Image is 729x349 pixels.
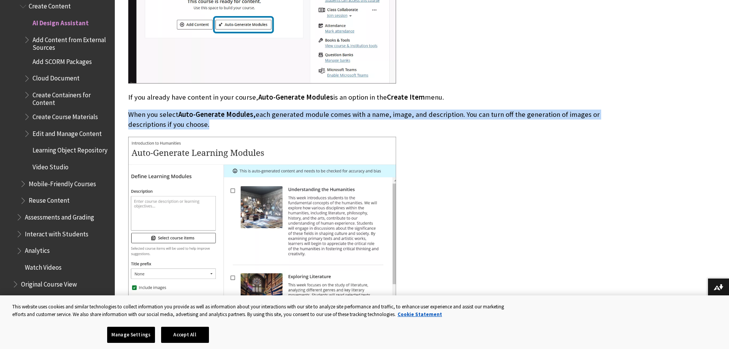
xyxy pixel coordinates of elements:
span: Administrator [17,295,55,305]
span: Create Item [387,93,425,102]
button: Accept All [161,327,209,343]
span: Mobile-Friendly Courses [29,177,96,188]
span: Add SCORM Packages [33,55,92,66]
span: Original Course View [21,278,77,288]
a: More information about your privacy, opens in a new tab [398,311,442,318]
span: Create Course Materials [33,110,98,121]
span: Analytics [25,244,50,255]
span: Auto-Generate Modules [258,93,333,102]
span: Create Containers for Content [33,88,109,107]
span: Assessments and Grading [25,211,94,221]
span: Learning Object Repository [33,144,108,154]
span: Edit and Manage Content [33,127,102,138]
p: When you select each generated module comes with a name, image, and description. You can turn off... [128,110,603,129]
span: Reuse Content [29,194,70,205]
div: This website uses cookies and similar technologies to collect information you provide as well as ... [12,303,510,318]
span: AI Design Assistant [33,16,89,27]
span: Watch Videos [25,261,62,271]
span: Add Content from External Sources [33,33,109,51]
p: If you already have content in your course, is an option in the menu. [128,92,603,102]
span: Video Studio [33,161,68,171]
span: Interact with Students [25,228,88,238]
span: Cloud Document [33,72,80,82]
span: Auto-Generate Modules, [178,110,256,119]
button: Manage Settings [107,327,155,343]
